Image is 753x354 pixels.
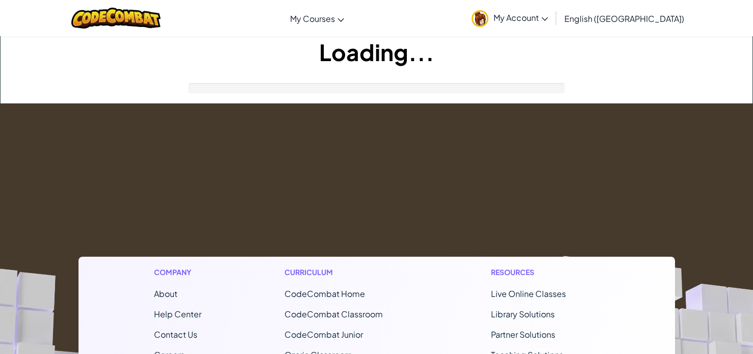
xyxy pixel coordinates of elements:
[71,8,161,29] img: CodeCombat logo
[1,36,752,68] h1: Loading...
[491,288,566,299] a: Live Online Classes
[559,5,689,32] a: English ([GEOGRAPHIC_DATA])
[491,309,555,319] a: Library Solutions
[564,13,684,24] span: English ([GEOGRAPHIC_DATA])
[284,329,363,340] a: CodeCombat Junior
[466,2,553,34] a: My Account
[284,267,408,278] h1: Curriculum
[290,13,335,24] span: My Courses
[284,309,383,319] a: CodeCombat Classroom
[154,309,201,319] a: Help Center
[154,288,177,299] a: About
[285,5,349,32] a: My Courses
[491,329,555,340] a: Partner Solutions
[494,12,548,23] span: My Account
[154,329,197,340] span: Contact Us
[491,267,600,278] h1: Resources
[472,10,488,27] img: avatar
[284,288,365,299] span: CodeCombat Home
[154,267,201,278] h1: Company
